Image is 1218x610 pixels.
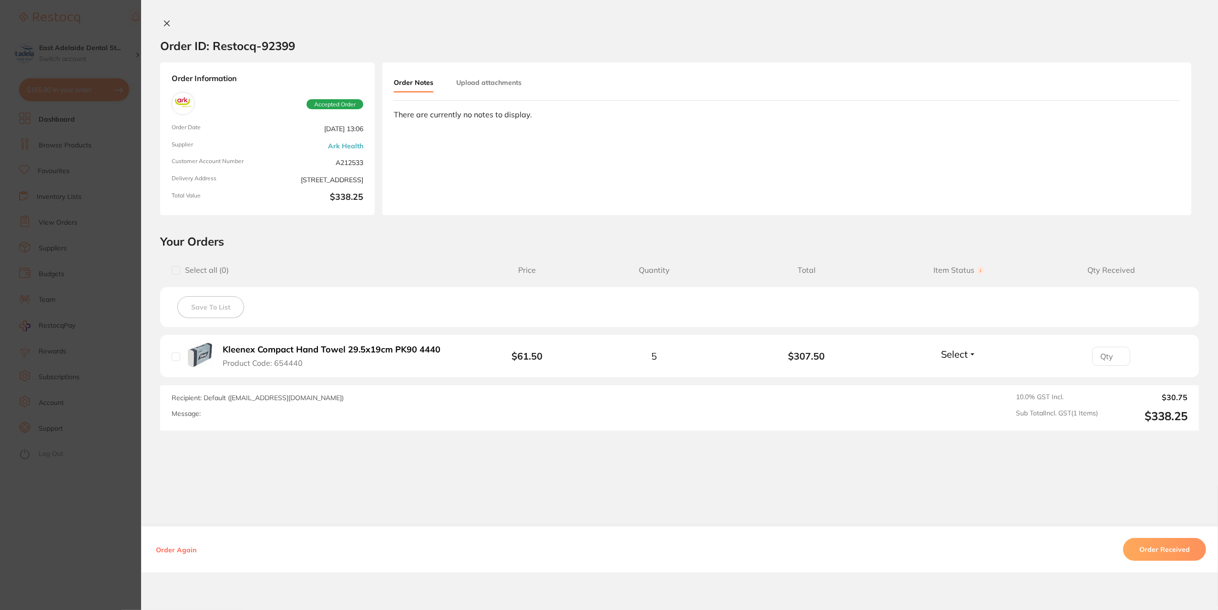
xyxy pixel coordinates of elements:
span: [STREET_ADDRESS] [271,175,363,185]
b: $307.50 [730,351,883,362]
output: $338.25 [1105,409,1187,423]
span: Price [476,266,578,275]
div: There are currently no notes to display. [394,110,1180,119]
h2: Your Orders [160,234,1199,248]
b: Kleenex Compact Hand Towel 29.5x19cm PK90 4440 [223,345,440,355]
span: 5 [651,351,657,362]
span: Sub Total Incl. GST ( 1 Items) [1016,409,1098,423]
span: Accepted Order [307,99,363,110]
span: Quantity [578,266,730,275]
button: Upload attachments [456,74,522,91]
span: Recipient: Default ( [EMAIL_ADDRESS][DOMAIN_NAME] ) [172,393,344,402]
a: Ark Health [328,142,363,150]
strong: Order Information [172,74,363,84]
label: Message: [172,410,201,418]
button: Order Received [1123,538,1206,561]
img: Kleenex Compact Hand Towel 29.5x19cm PK90 4440 [187,342,213,368]
span: Total [730,266,883,275]
button: Order Again [153,546,199,554]
span: Total Value [172,192,264,204]
button: Kleenex Compact Hand Towel 29.5x19cm PK90 4440 Product Code: 654440 [220,344,449,368]
span: 10.0 % GST Incl. [1016,393,1098,402]
span: Customer Account Number [172,158,264,167]
button: Order Notes [394,74,433,93]
b: $338.25 [271,192,363,204]
input: Qty [1092,347,1130,366]
span: Supplier [172,141,264,151]
span: Item Status [883,266,1035,275]
button: Select [938,348,979,360]
span: A212533 [271,158,363,167]
h2: Order ID: Restocq- 92399 [160,39,295,53]
span: Order Date [172,124,264,134]
span: Select all ( 0 ) [180,266,229,275]
span: Product Code: 654440 [223,359,303,367]
button: Save To List [177,296,244,318]
img: Ark Health [174,94,192,113]
span: [DATE] 13:06 [271,124,363,134]
output: $30.75 [1105,393,1187,402]
span: Delivery Address [172,175,264,185]
span: Qty Received [1035,266,1187,275]
span: Select [941,348,968,360]
b: $61.50 [512,350,542,362]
